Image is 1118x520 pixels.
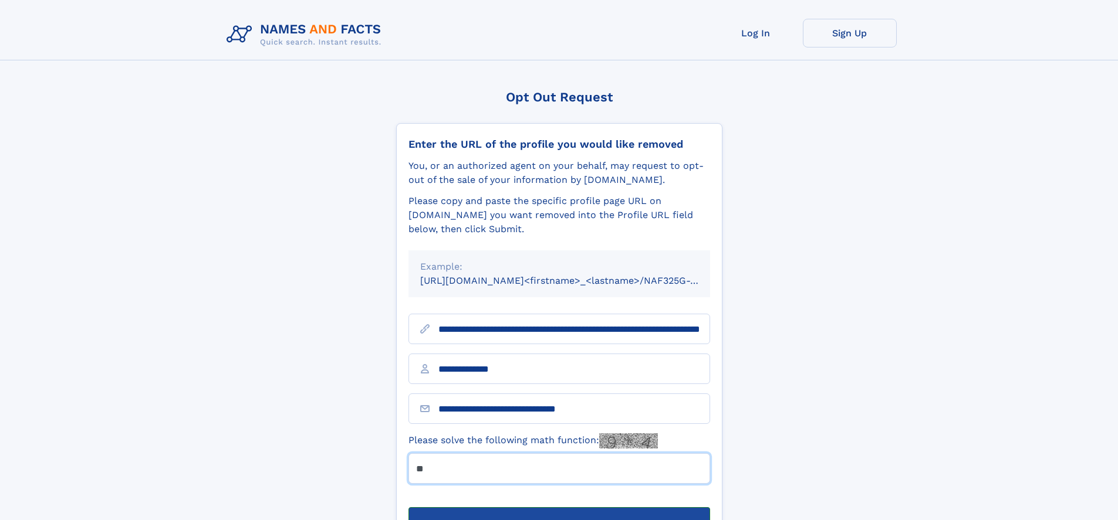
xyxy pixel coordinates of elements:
[222,19,391,50] img: Logo Names and Facts
[420,275,732,286] small: [URL][DOMAIN_NAME]<firstname>_<lastname>/NAF325G-xxxxxxxx
[396,90,722,104] div: Opt Out Request
[420,260,698,274] div: Example:
[408,194,710,236] div: Please copy and paste the specific profile page URL on [DOMAIN_NAME] you want removed into the Pr...
[408,433,658,448] label: Please solve the following math function:
[408,159,710,187] div: You, or an authorized agent on your behalf, may request to opt-out of the sale of your informatio...
[709,19,803,47] a: Log In
[408,138,710,151] div: Enter the URL of the profile you would like removed
[803,19,897,47] a: Sign Up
